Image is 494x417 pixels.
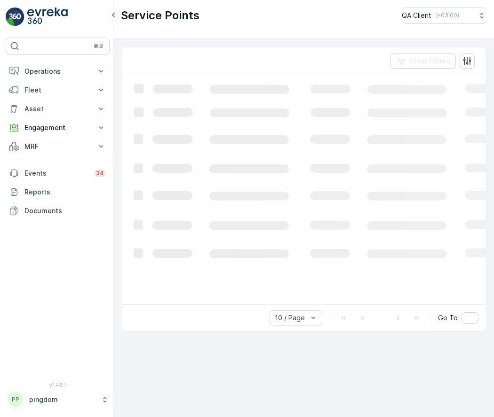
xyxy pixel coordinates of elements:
img: logo [6,8,24,26]
p: Service Points [121,8,199,23]
div: PP [8,392,23,407]
p: ( +03:00 ) [435,12,459,19]
img: logo_light-DOdMpM7g.png [27,8,68,26]
p: Events [24,169,88,178]
button: PPpingdom [6,390,110,409]
p: ⌘B [94,42,103,50]
a: Events34 [6,164,110,183]
button: MRF [6,137,110,156]
button: Operations [6,62,110,81]
p: 34 [96,170,104,177]
button: Engagement [6,118,110,137]
p: Reports [24,187,106,197]
button: QA Client(+03:00) [402,8,486,23]
p: Operations [24,67,91,76]
span: v 1.48.1 [6,382,110,388]
p: Documents [24,206,106,216]
p: Clear Filters [409,56,450,66]
p: MRF [24,142,91,151]
a: Documents [6,201,110,220]
p: Engagement [24,123,91,132]
button: Clear Filters [390,54,456,69]
button: Fleet [6,81,110,100]
p: QA Client [402,11,431,20]
p: Fleet [24,85,91,95]
p: pingdom [29,395,96,404]
a: Reports [6,183,110,201]
p: Asset [24,104,91,114]
button: Asset [6,100,110,118]
span: Go To [438,313,458,323]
